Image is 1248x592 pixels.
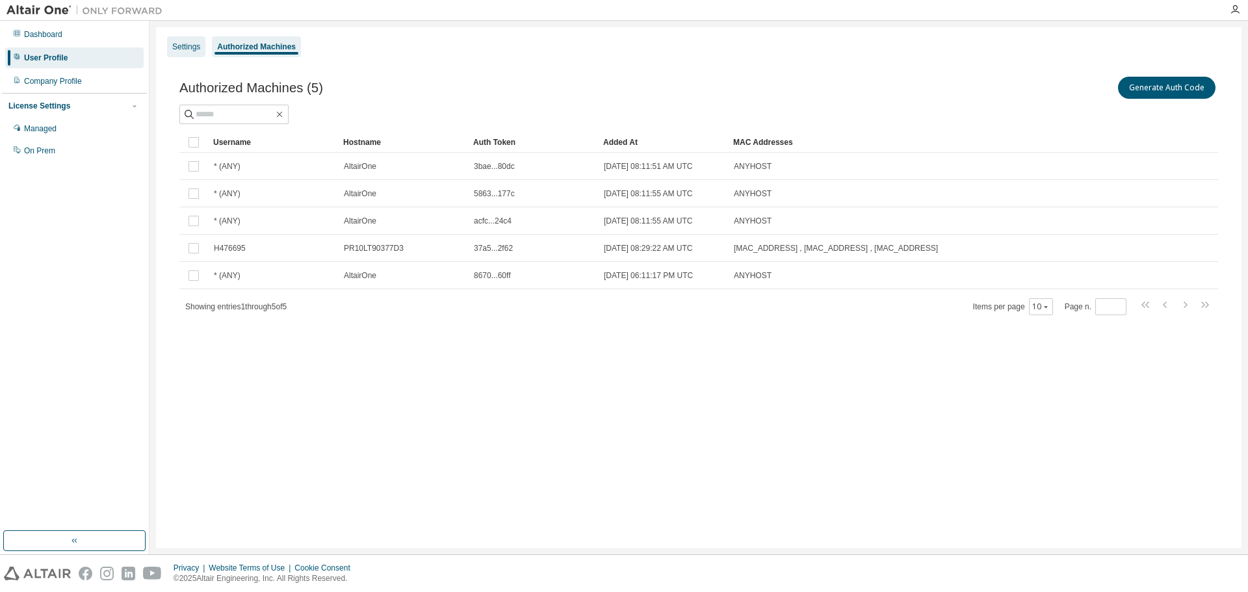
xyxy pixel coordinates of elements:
div: Added At [603,132,723,153]
span: [DATE] 06:11:17 PM UTC [604,270,693,281]
span: 37a5...2f62 [474,243,513,253]
div: User Profile [24,53,68,63]
span: ANYHOST [734,270,772,281]
span: * (ANY) [214,161,240,172]
div: Cookie Consent [294,563,357,573]
button: Generate Auth Code [1118,77,1215,99]
div: Hostname [343,132,463,153]
span: AltairOne [344,216,376,226]
div: Website Terms of Use [209,563,294,573]
div: Username [213,132,333,153]
div: Authorized Machines [217,42,296,52]
span: AltairOne [344,270,376,281]
span: * (ANY) [214,188,240,199]
div: Managed [24,123,57,134]
span: AltairOne [344,161,376,172]
p: © 2025 Altair Engineering, Inc. All Rights Reserved. [174,573,358,584]
span: Authorized Machines (5) [179,81,323,96]
span: 3bae...80dc [474,161,515,172]
div: On Prem [24,146,55,156]
div: Privacy [174,563,209,573]
span: PR10LT90377D3 [344,243,404,253]
span: H476695 [214,243,246,253]
span: [DATE] 08:29:22 AM UTC [604,243,693,253]
span: [DATE] 08:11:55 AM UTC [604,216,693,226]
span: Items per page [973,298,1053,315]
span: * (ANY) [214,270,240,281]
img: Altair One [6,4,169,17]
span: Showing entries 1 through 5 of 5 [185,302,287,311]
span: [DATE] 08:11:51 AM UTC [604,161,693,172]
div: Dashboard [24,29,62,40]
img: facebook.svg [79,567,92,580]
span: 5863...177c [474,188,515,199]
span: 8670...60ff [474,270,511,281]
div: Company Profile [24,76,82,86]
img: linkedin.svg [122,567,135,580]
span: [MAC_ADDRESS] , [MAC_ADDRESS] , [MAC_ADDRESS] [734,243,938,253]
span: * (ANY) [214,216,240,226]
div: Auth Token [473,132,593,153]
img: altair_logo.svg [4,567,71,580]
span: ANYHOST [734,188,772,199]
button: 10 [1032,302,1050,312]
div: Settings [172,42,200,52]
span: AltairOne [344,188,376,199]
span: ANYHOST [734,216,772,226]
div: MAC Addresses [733,132,1082,153]
span: Page n. [1065,298,1126,315]
img: youtube.svg [143,567,162,580]
span: [DATE] 08:11:55 AM UTC [604,188,693,199]
img: instagram.svg [100,567,114,580]
span: acfc...24c4 [474,216,512,226]
div: License Settings [8,101,70,111]
span: ANYHOST [734,161,772,172]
